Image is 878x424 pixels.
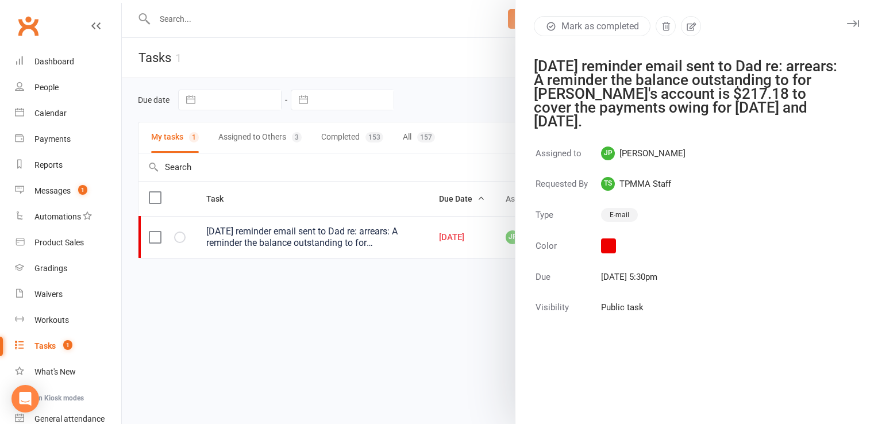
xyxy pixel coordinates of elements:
[34,160,63,169] div: Reports
[34,212,81,221] div: Automations
[78,185,87,195] span: 1
[15,204,121,230] a: Automations
[600,300,686,329] td: Public task
[34,83,59,92] div: People
[11,385,39,413] div: Open Intercom Messenger
[15,282,121,307] a: Waivers
[535,300,599,329] td: Visibility
[15,256,121,282] a: Gradings
[34,109,67,118] div: Calendar
[15,178,121,204] a: Messages 1
[601,147,615,160] span: JP
[15,126,121,152] a: Payments
[15,49,121,75] a: Dashboard
[601,147,686,160] span: [PERSON_NAME]
[14,11,43,40] a: Clubworx
[34,57,74,66] div: Dashboard
[601,177,615,191] span: TS
[34,341,56,350] div: Tasks
[15,359,121,385] a: What's New
[535,146,599,175] td: Assigned to
[535,207,599,237] td: Type
[534,16,650,36] button: Mark as completed
[34,367,76,376] div: What's New
[34,414,105,423] div: General attendance
[535,176,599,206] td: Requested By
[34,290,63,299] div: Waivers
[601,177,686,191] span: TPMMA Staff
[63,340,72,350] span: 1
[15,333,121,359] a: Tasks 1
[534,59,845,128] div: [DATE] reminder email sent to Dad re: arrears: A reminder the balance outstanding to for [PERSON_...
[15,152,121,178] a: Reports
[34,134,71,144] div: Payments
[34,264,67,273] div: Gradings
[535,269,599,299] td: Due
[15,75,121,101] a: People
[34,315,69,325] div: Workouts
[535,238,599,268] td: Color
[601,208,638,222] div: E-mail
[15,307,121,333] a: Workouts
[15,230,121,256] a: Product Sales
[34,238,84,247] div: Product Sales
[34,186,71,195] div: Messages
[15,101,121,126] a: Calendar
[600,269,686,299] td: [DATE] 5:30pm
